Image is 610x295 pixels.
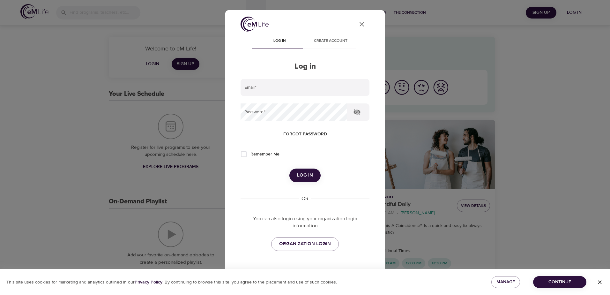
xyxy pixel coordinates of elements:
[297,171,313,179] span: Log in
[241,62,369,71] h2: Log in
[258,38,301,44] span: Log in
[289,169,321,182] button: Log in
[241,215,369,230] p: You can also login using your organization login information
[271,237,339,251] a: ORGANIZATION LOGIN
[309,38,352,44] span: Create account
[281,128,330,140] button: Forgot password
[354,17,369,32] button: close
[299,195,311,202] div: OR
[496,278,515,286] span: Manage
[250,151,279,158] span: Remember Me
[279,240,331,248] span: ORGANIZATION LOGIN
[538,278,581,286] span: Continue
[241,34,369,49] div: disabled tabs example
[135,279,162,285] b: Privacy Policy
[283,130,327,138] span: Forgot password
[241,17,269,32] img: logo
